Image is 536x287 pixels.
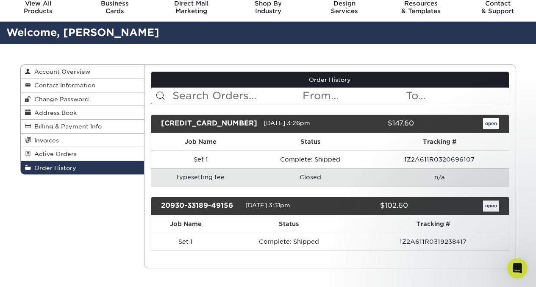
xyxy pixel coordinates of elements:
[358,215,509,233] th: Tracking #
[507,258,528,279] iframe: Intercom live chat
[31,82,95,89] span: Contact Information
[31,150,77,157] span: Active Orders
[324,201,414,212] div: $102.60
[220,233,358,251] td: Complete: Shipped
[31,164,76,171] span: Order History
[250,133,370,150] th: Status
[2,261,72,284] iframe: Google Customer Reviews
[370,168,508,186] td: n/a
[172,88,302,104] input: Search Orders...
[151,168,250,186] td: typesetting fee
[370,150,508,168] td: 1Z2A611R0320696107
[151,72,509,88] a: Order History
[21,120,144,133] a: Billing & Payment Info
[31,137,59,144] span: Invoices
[245,202,290,209] span: [DATE] 3:31pm
[21,65,144,78] a: Account Overview
[151,133,250,150] th: Job Name
[31,123,102,130] span: Billing & Payment Info
[483,201,499,212] a: open
[21,161,144,174] a: Order History
[405,88,508,104] input: To...
[250,168,370,186] td: Closed
[155,118,264,129] div: [CREDIT_CARD_NUMBER]
[250,150,370,168] td: Complete: Shipped
[358,233,509,251] td: 1Z2A611R0319238417
[151,215,220,233] th: Job Name
[21,92,144,106] a: Change Password
[21,134,144,147] a: Invoices
[21,106,144,120] a: Address Book
[21,147,144,161] a: Active Orders
[155,201,245,212] div: 20930-33189-49156
[31,109,77,116] span: Address Book
[31,96,89,103] span: Change Password
[264,120,310,126] span: [DATE] 3:26pm
[370,133,508,150] th: Tracking #
[336,118,420,129] div: $147.60
[483,118,499,129] a: open
[31,68,90,75] span: Account Overview
[151,150,250,168] td: Set 1
[220,215,358,233] th: Status
[21,78,144,92] a: Contact Information
[151,233,220,251] td: Set 1
[302,88,405,104] input: From...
